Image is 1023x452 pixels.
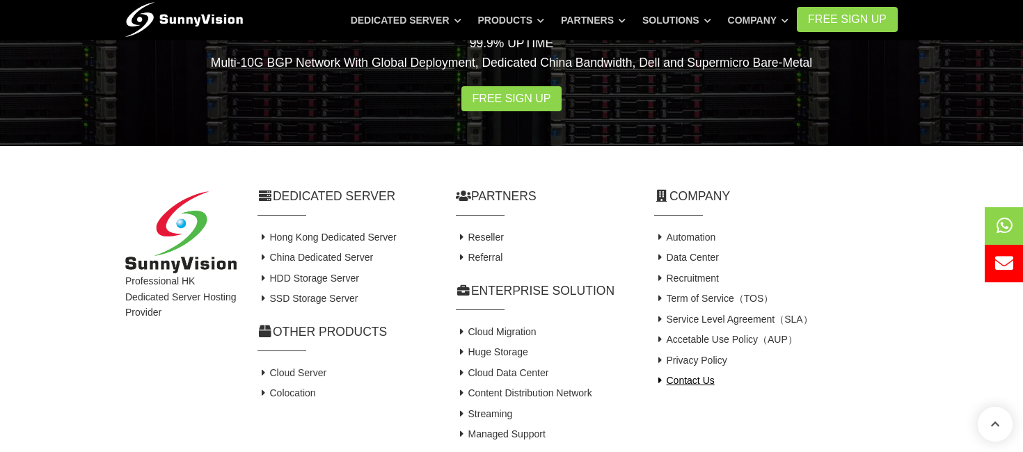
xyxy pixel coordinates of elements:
a: Term of Service（TOS） [654,293,773,304]
a: Huge Storage [456,346,528,357]
a: Contact Us [654,375,715,386]
a: Partners [561,8,626,33]
a: Service Level Agreement（SLA） [654,314,813,325]
a: Reseller [456,232,504,243]
a: Data Center [654,252,719,263]
h2: Partners [456,188,633,205]
a: Colocation [257,387,316,398]
a: China Dedicated Server [257,252,373,263]
h2: Other Products [257,323,435,341]
h2: Enterprise Solution [456,282,633,300]
a: Referral [456,252,502,263]
a: Content Distribution Network [456,387,592,398]
a: Company [728,8,789,33]
a: Streaming [456,408,512,419]
a: Accetable Use Policy（AUP） [654,334,798,345]
a: Solutions [642,8,711,33]
a: Cloud Server [257,367,326,378]
h2: Company [654,188,898,205]
a: Hong Kong Dedicated Server [257,232,397,243]
a: Cloud Migration [456,326,537,337]
p: 99.9% UPTIME Multi-10G BGP Network With Global Deployment, Dedicated China Bandwidth, Dell and Su... [125,33,898,72]
img: SunnyVision Limited [125,191,237,274]
a: FREE Sign Up [797,7,898,32]
h2: Dedicated Server [257,188,435,205]
a: Managed Support [456,428,546,439]
a: Automation [654,232,715,243]
div: Professional HK Dedicated Server Hosting Provider [115,191,247,445]
a: HDD Storage Server [257,273,359,284]
a: Products [477,8,544,33]
a: Dedicated Server [351,8,461,33]
a: Cloud Data Center [456,367,548,378]
a: Free Sign Up [461,86,562,111]
a: SSD Storage Server [257,293,358,304]
a: Recruitment [654,273,719,284]
a: Privacy Policy [654,355,727,366]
